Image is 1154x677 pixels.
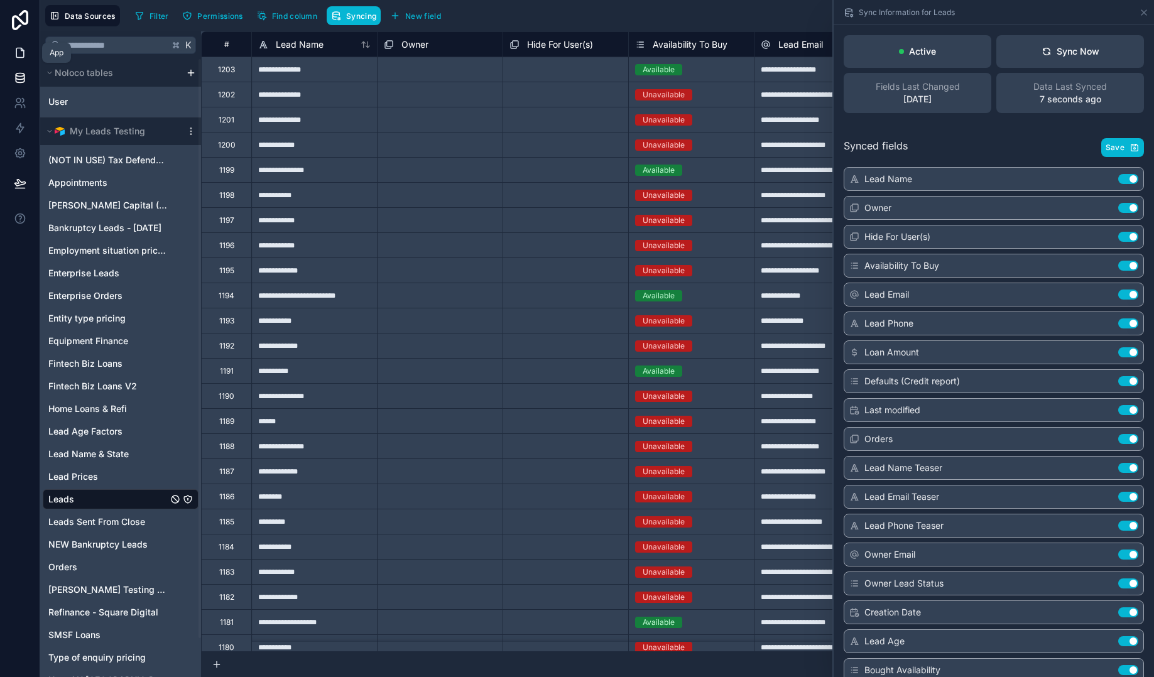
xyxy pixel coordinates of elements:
div: SMSF Loans [43,625,199,645]
p: Active [909,45,936,58]
div: Unavailable [643,114,685,126]
div: Appointments [43,173,199,193]
span: Creation Date [864,606,921,619]
div: App [50,48,63,58]
a: Employment situation pricing [48,244,168,257]
div: Unavailable [643,265,685,276]
a: Leads [48,493,168,506]
div: Unavailable [643,592,685,603]
div: Type of enquiry pricing [43,647,199,668]
a: Type of enquiry pricing [48,651,168,664]
div: (NOT IN USE) Tax Defender Leads [43,150,199,170]
button: Filter [130,6,173,25]
span: Filter [150,11,169,21]
span: Entity type pricing [48,312,126,325]
span: Lead Email [778,38,823,51]
div: 1195 [219,266,234,276]
span: Sync Information for Leads [859,8,955,18]
span: Lead Age [864,635,905,647]
div: 1184 [219,542,234,552]
a: Home Loans & Refi [48,403,168,415]
a: Lead Age Factors [48,425,168,438]
div: Entity type pricing [43,308,199,328]
a: Entity type pricing [48,312,168,325]
div: Unavailable [643,441,685,452]
span: Enterprise Leads [48,267,119,279]
div: Available [643,165,675,176]
span: Availability To Buy [864,259,939,272]
a: Appointments [48,176,168,189]
span: Lead Name [276,38,324,51]
a: SMSF Loans [48,629,168,641]
span: Owner Lead Status [864,577,944,590]
span: Fintech Biz Loans V2 [48,380,137,393]
div: Unavailable [643,139,685,151]
a: Syncing [327,6,386,25]
div: Aurelius Capital (Turn Zap off if entering old data)) [43,195,199,215]
span: [PERSON_NAME] Capital (Turn Zap off if entering old data)) [48,199,168,212]
button: Save [1101,138,1144,157]
div: 1198 [219,190,234,200]
a: Fintech Biz Loans [48,357,168,370]
span: Permissions [197,11,242,21]
div: 1196 [219,241,234,251]
div: Bankruptcy Leads - August 24 [43,218,199,238]
span: User [48,95,68,108]
span: My Leads Testing [70,125,145,138]
div: 1182 [219,592,234,602]
div: 1185 [219,517,234,527]
div: 1200 [218,140,236,150]
div: 1183 [219,567,234,577]
span: Find column [272,11,317,21]
button: Find column [253,6,322,25]
p: [DATE] [903,93,932,106]
span: Owner [401,38,428,51]
span: Data Sources [65,11,116,21]
div: Unavailable [643,416,685,427]
span: Orders [864,433,893,445]
a: Orders [48,561,168,573]
div: NEW Bankruptcy Leads [43,534,199,555]
span: K [184,41,193,50]
div: Available [643,366,675,377]
div: Enterprise Orders [43,286,199,306]
span: Syncing [346,11,376,21]
div: Leads [43,489,199,509]
div: 1192 [219,341,234,351]
button: Syncing [327,6,381,25]
div: 1194 [219,291,234,301]
span: Lead Name & State [48,448,129,460]
div: Unavailable [643,642,685,653]
div: 1181 [220,617,234,627]
span: Last modified [864,404,920,416]
div: 1188 [219,441,234,452]
div: User [43,92,199,112]
div: 1190 [219,391,234,401]
span: Loan Amount [864,346,919,359]
div: 1201 [219,115,234,125]
span: Home Loans & Refi [48,403,127,415]
div: Leads Sent From Close [43,512,199,532]
button: Data Sources [45,5,120,26]
div: Available [643,64,675,75]
span: Lead Name [864,173,912,185]
div: Unavailable [643,466,685,477]
div: Orders [43,557,199,577]
div: 1186 [219,492,234,502]
span: Owner [864,202,891,214]
div: Unavailable [643,240,685,251]
a: Fintech Biz Loans V2 [48,380,168,393]
div: 1193 [219,316,234,326]
span: Lead Phone [864,317,913,330]
span: Enterprise Orders [48,290,122,302]
div: Refinance - Square Digital [43,602,199,622]
span: New field [405,11,441,21]
div: Unavailable [643,340,685,352]
span: Refinance - Square Digital [48,606,158,619]
div: Unavailable [643,391,685,402]
span: Bought Availability [864,664,940,676]
span: (NOT IN USE) Tax Defender Leads [48,154,168,166]
span: Appointments [48,176,107,189]
span: NEW Bankruptcy Leads [48,538,148,551]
